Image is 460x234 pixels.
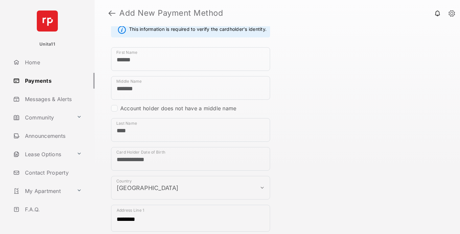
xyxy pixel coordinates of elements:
[11,165,95,181] a: Contact Property
[111,205,270,232] div: payment_method_screening[postal_addresses][addressLine1]
[111,176,270,200] div: payment_method_screening[postal_addresses][country]
[11,202,95,217] a: F.A.Q.
[11,146,74,162] a: Lease Options
[119,9,223,17] strong: Add New Payment Method
[11,73,95,89] a: Payments
[37,11,58,32] img: svg+xml;base64,PHN2ZyB4bWxucz0iaHR0cDovL3d3dy53My5vcmcvMjAwMC9zdmciIHdpZHRoPSI2NCIgaGVpZ2h0PSI2NC...
[11,183,74,199] a: My Apartment
[129,26,266,34] span: This information is required to verify the cardholder's identity.
[39,41,55,48] p: Unita11
[11,91,95,107] a: Messages & Alerts
[11,54,95,70] a: Home
[120,105,236,112] label: Account holder does not have a middle name
[11,128,95,144] a: Announcements
[11,110,74,125] a: Community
